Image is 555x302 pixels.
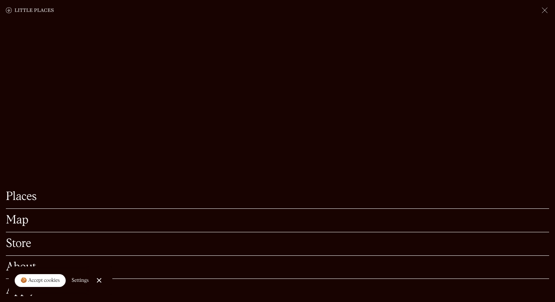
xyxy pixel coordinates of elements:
[15,274,66,287] a: 🍪 Accept cookies
[6,238,549,250] a: Store
[72,272,89,289] a: Settings
[92,273,106,288] a: Close Cookie Popup
[6,191,549,203] a: Places
[21,277,60,284] div: 🍪 Accept cookies
[72,278,89,283] div: Settings
[6,215,549,226] a: Map
[6,262,549,273] a: About
[6,285,549,296] a: Apply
